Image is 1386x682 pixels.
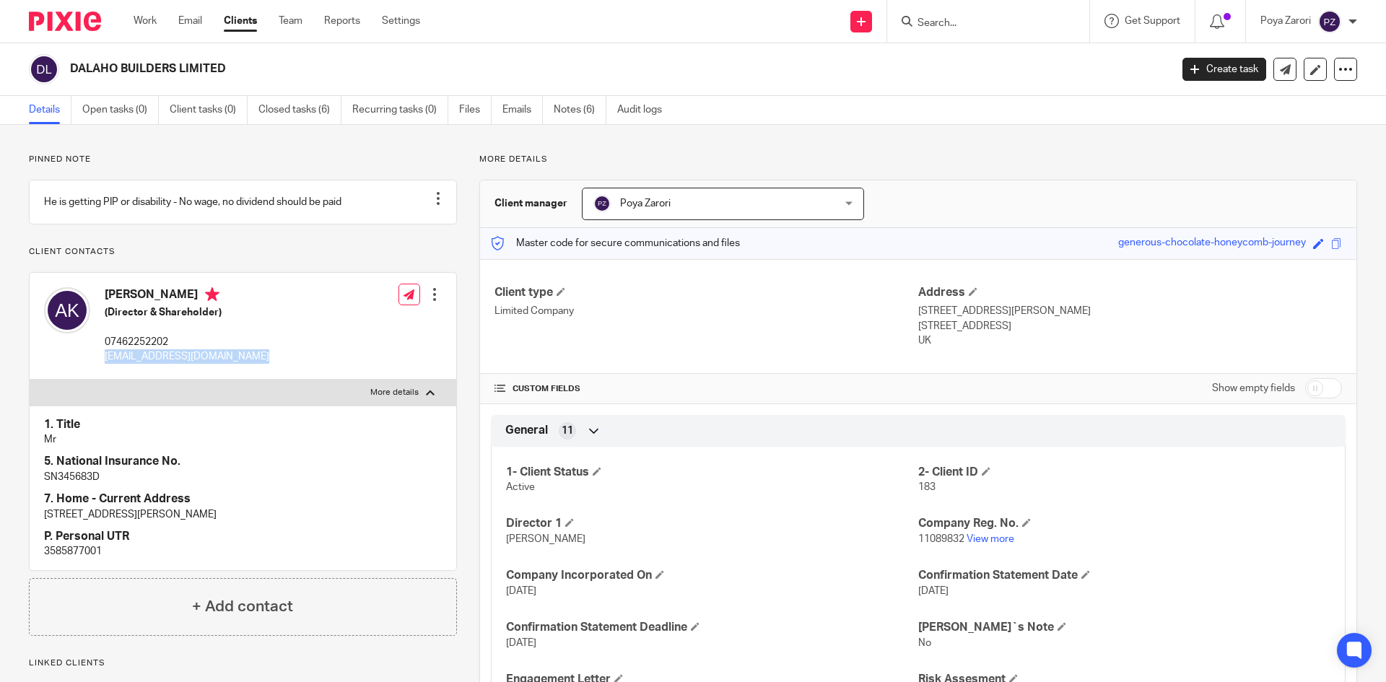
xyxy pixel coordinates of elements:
h4: 7. Home - Current Address [44,491,442,507]
p: [EMAIL_ADDRESS][DOMAIN_NAME] [105,349,269,364]
p: More details [479,154,1357,165]
p: [STREET_ADDRESS][PERSON_NAME] [44,507,442,522]
h4: [PERSON_NAME]`s Note [918,620,1330,635]
a: Email [178,14,202,28]
a: Settings [382,14,420,28]
a: Details [29,96,71,124]
a: Emails [502,96,543,124]
a: Recurring tasks (0) [352,96,448,124]
a: Open tasks (0) [82,96,159,124]
span: 183 [918,482,936,492]
img: svg%3E [1318,10,1341,33]
h4: 2- Client ID [918,465,1330,480]
a: Audit logs [617,96,673,124]
span: Get Support [1125,16,1180,26]
span: [PERSON_NAME] [506,534,585,544]
h4: Company Incorporated On [506,568,918,583]
input: Search [916,17,1046,30]
p: [STREET_ADDRESS] [918,319,1342,333]
h4: [PERSON_NAME] [105,287,269,305]
p: Mr [44,432,442,447]
h4: Confirmation Statement Deadline [506,620,918,635]
h4: Director 1 [506,516,918,531]
h4: Confirmation Statement Date [918,568,1330,583]
a: Client tasks (0) [170,96,248,124]
div: generous-chocolate-honeycomb-journey [1118,235,1306,252]
p: UK [918,333,1342,348]
h4: Address [918,285,1342,300]
p: Client contacts [29,246,457,258]
h4: Client type [494,285,918,300]
span: General [505,423,548,438]
h4: 5. National Insurance No. [44,454,442,469]
h4: CUSTOM FIELDS [494,383,918,395]
a: Clients [224,14,257,28]
h3: Client manager [494,196,567,211]
span: Active [506,482,535,492]
img: svg%3E [29,54,59,84]
p: 3585877001 [44,544,442,559]
label: Show empty fields [1212,381,1295,395]
p: Master code for secure communications and files [491,236,740,250]
span: 11 [562,424,573,438]
a: Reports [324,14,360,28]
span: No [918,638,931,648]
h4: Company Reg. No. [918,516,1330,531]
p: Poya Zarori [1260,14,1311,28]
span: [DATE] [506,586,536,596]
h4: 1. Title [44,417,442,432]
a: Team [279,14,302,28]
a: Notes (6) [554,96,606,124]
h4: + Add contact [192,595,293,618]
p: Pinned note [29,154,457,165]
p: SN345683D [44,470,442,484]
img: svg%3E [593,195,611,212]
a: Files [459,96,492,124]
p: Linked clients [29,657,457,669]
a: Create task [1182,58,1266,81]
a: Closed tasks (6) [258,96,341,124]
p: More details [370,387,419,398]
a: View more [967,534,1014,544]
span: [DATE] [506,638,536,648]
img: Pixie [29,12,101,31]
h2: DALAHO BUILDERS LIMITED [70,61,943,76]
p: Limited Company [494,304,918,318]
a: Work [134,14,157,28]
span: 11089832 [918,534,964,544]
i: Primary [205,287,219,302]
span: [DATE] [918,586,949,596]
h5: (Director & Shareholder) [105,305,269,320]
p: 07462252202 [105,335,269,349]
img: svg%3E [44,287,90,333]
span: Poya Zarori [620,198,671,209]
h4: 1- Client Status [506,465,918,480]
h4: P. Personal UTR [44,529,442,544]
p: [STREET_ADDRESS][PERSON_NAME] [918,304,1342,318]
